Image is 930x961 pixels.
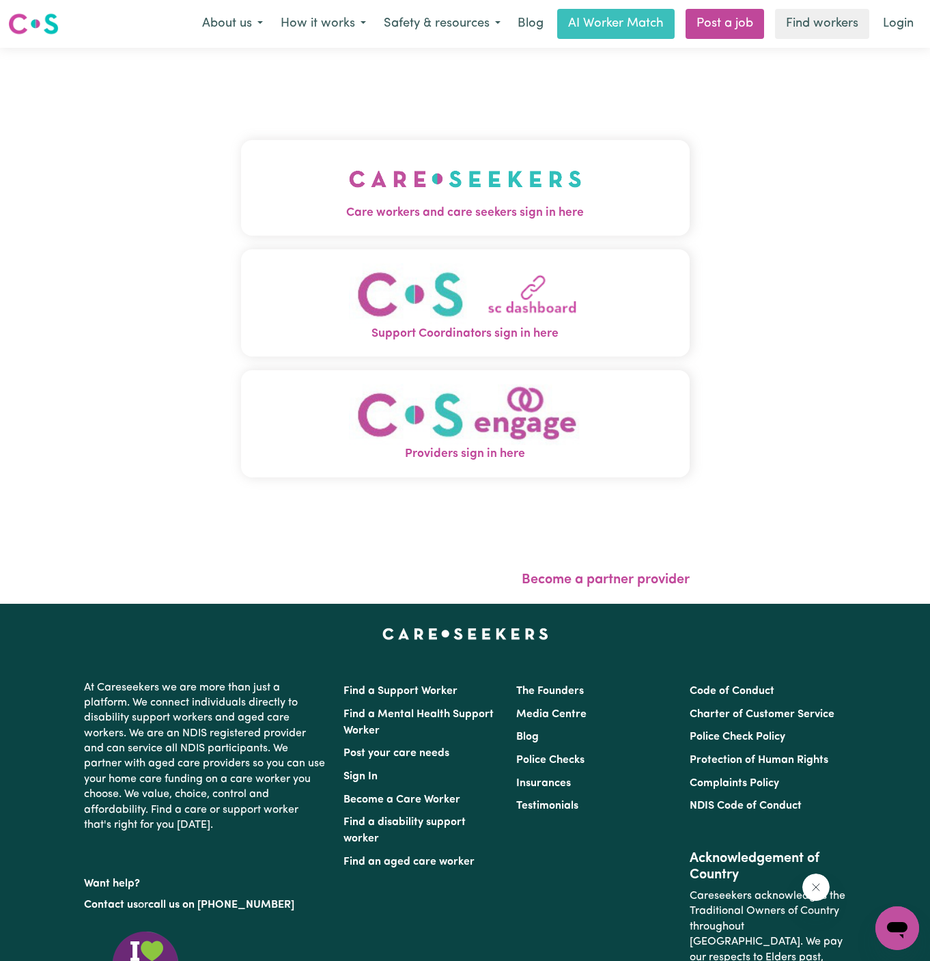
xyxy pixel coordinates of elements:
[522,573,690,587] a: Become a partner provider
[516,709,587,720] a: Media Centre
[272,10,375,38] button: How it works
[690,709,834,720] a: Charter of Customer Service
[8,10,83,20] span: Need any help?
[84,675,327,839] p: At Careseekers we are more than just a platform. We connect individuals directly to disability su...
[241,370,690,477] button: Providers sign in here
[516,686,584,697] a: The Founders
[8,12,59,36] img: Careseekers logo
[148,900,294,910] a: call us on [PHONE_NUMBER]
[875,906,919,950] iframe: Button to launch messaging window
[516,778,571,789] a: Insurances
[343,794,460,805] a: Become a Care Worker
[382,628,548,639] a: Careseekers home page
[343,817,466,844] a: Find a disability support worker
[343,686,457,697] a: Find a Support Worker
[509,9,552,39] a: Blog
[84,871,327,891] p: Want help?
[802,874,830,901] iframe: Close message
[690,686,774,697] a: Code of Conduct
[690,778,779,789] a: Complaints Policy
[516,755,584,766] a: Police Checks
[241,325,690,343] span: Support Coordinators sign in here
[8,8,59,40] a: Careseekers logo
[875,9,922,39] a: Login
[343,709,494,736] a: Find a Mental Health Support Worker
[516,800,578,811] a: Testimonials
[241,204,690,222] span: Care workers and care seekers sign in here
[343,748,449,759] a: Post your care needs
[690,732,785,742] a: Police Check Policy
[193,10,272,38] button: About us
[690,800,802,811] a: NDIS Code of Conduct
[686,9,764,39] a: Post a job
[241,249,690,357] button: Support Coordinators sign in here
[557,9,675,39] a: AI Worker Match
[241,140,690,236] button: Care workers and care seekers sign in here
[516,732,539,742] a: Blog
[241,445,690,463] span: Providers sign in here
[690,850,846,883] h2: Acknowledgement of Country
[775,9,869,39] a: Find workers
[375,10,509,38] button: Safety & resources
[84,900,138,910] a: Contact us
[343,856,475,867] a: Find an aged care worker
[84,892,327,918] p: or
[343,771,378,782] a: Sign In
[690,755,828,766] a: Protection of Human Rights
